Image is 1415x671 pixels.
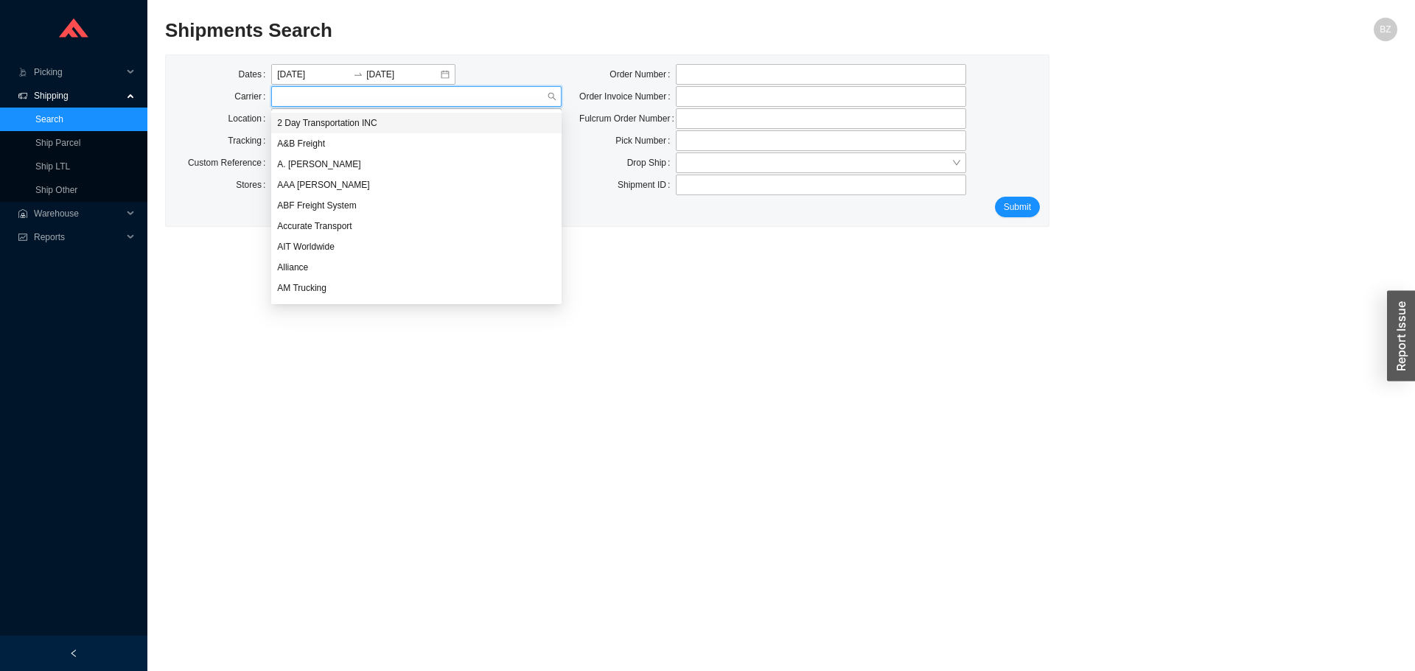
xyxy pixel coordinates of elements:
[228,108,272,129] label: Location
[277,199,556,212] div: ABF Freight System
[366,67,439,82] input: To
[615,130,676,151] label: Pick Number
[271,154,562,175] div: A. Duie Pyle
[271,216,562,236] div: Accurate Transport
[234,86,271,107] label: Carrier
[271,278,562,298] div: AM Trucking
[353,69,363,80] span: swap-right
[35,161,70,172] a: Ship LTL
[228,130,271,151] label: Tracking
[277,137,556,150] div: A&B Freight
[271,195,562,216] div: ABF Freight System
[277,178,556,192] div: AAA [PERSON_NAME]
[277,158,556,171] div: A. [PERSON_NAME]
[188,152,271,173] label: Custom Reference
[271,236,562,257] div: AIT Worldwide
[618,175,676,195] label: Shipment ID
[579,86,676,107] label: Order Invoice Number
[1004,200,1031,214] span: Submit
[35,114,63,124] a: Search
[1380,18,1391,41] span: BZ
[271,257,562,278] div: Alliance
[34,225,122,249] span: Reports
[271,175,562,195] div: AAA Cooper
[34,202,122,225] span: Warehouse
[627,152,677,173] label: Drop Ship
[271,298,562,319] div: Amstan Logistics
[271,133,562,154] div: A&B Freight
[271,113,562,133] div: 2 Day Transportation INC
[277,116,556,130] div: 2 Day Transportation INC
[277,281,556,295] div: AM Trucking
[277,219,556,233] div: Accurate Transport
[34,60,122,84] span: Picking
[353,69,363,80] span: to
[239,64,272,85] label: Dates
[35,185,77,195] a: Ship Other
[236,175,271,195] label: Stores
[277,261,556,274] div: Alliance
[277,240,556,253] div: AIT Worldwide
[277,67,350,82] input: From
[579,108,676,129] label: Fulcrum Order Number
[995,197,1040,217] button: Submit
[34,84,122,108] span: Shipping
[18,233,28,242] span: fund
[609,64,676,85] label: Order Number
[165,18,1089,43] h2: Shipments Search
[35,138,80,148] a: Ship Parcel
[69,649,78,658] span: left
